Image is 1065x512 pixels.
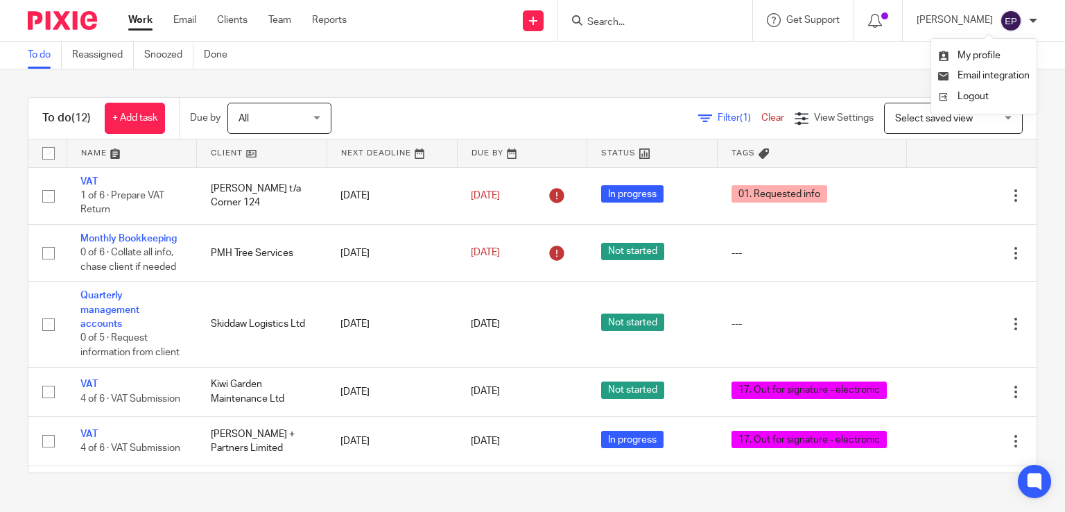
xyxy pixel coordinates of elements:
span: 17. Out for signature - electronic [731,382,887,399]
div: --- [731,246,893,260]
span: [DATE] [471,191,500,200]
span: View Settings [814,113,874,123]
span: My profile [958,51,1001,60]
span: All [239,114,249,123]
img: svg%3E [1000,10,1022,32]
a: Email integration [938,71,1030,80]
td: PMH Tree Services [197,224,327,281]
a: Snoozed [144,42,193,69]
td: [DATE] [327,282,457,367]
span: [DATE] [471,436,500,446]
span: (12) [71,112,91,123]
span: 0 of 6 · Collate all info, chase client if needed [80,248,176,273]
a: Clients [217,13,248,27]
a: VAT [80,177,98,187]
a: To do [28,42,62,69]
span: In progress [601,185,664,203]
span: Email integration [958,71,1030,80]
a: Team [268,13,291,27]
td: Kiwi Garden Maintenance Ltd [197,367,327,416]
span: Not started [601,314,664,331]
span: Not started [601,382,664,399]
span: 1 of 6 · Prepare VAT Return [80,191,164,215]
a: Logout [938,87,1030,107]
span: (1) [740,113,751,123]
span: [DATE] [471,319,500,329]
span: 4 of 6 · VAT Submission [80,443,180,453]
span: [DATE] [471,387,500,397]
span: Logout [958,92,989,101]
span: 0 of 5 · Request information from client [80,334,180,358]
span: Tags [731,149,755,157]
a: Monthly Bookkeeping [80,234,177,244]
td: [DATE] [327,367,457,416]
a: Email [173,13,196,27]
a: Quarterly management accounts [80,291,139,329]
p: [PERSON_NAME] [917,13,993,27]
p: Due by [190,111,220,125]
a: + Add task [105,103,165,134]
h1: To do [42,111,91,126]
td: [PERSON_NAME] t/a Corner 124 [197,167,327,224]
span: 17. Out for signature - electronic [731,431,887,448]
span: 01. Requested info [731,185,827,203]
span: Not started [601,243,664,260]
span: Select saved view [895,114,973,123]
a: VAT [80,379,98,389]
img: Pixie [28,11,97,30]
input: Search [586,17,711,29]
span: 4 of 6 · VAT Submission [80,394,180,404]
span: In progress [601,431,664,448]
div: --- [731,317,893,331]
a: Work [128,13,153,27]
span: Filter [718,113,761,123]
a: Reassigned [72,42,134,69]
span: Get Support [786,15,840,25]
a: Done [204,42,238,69]
td: [DATE] [327,416,457,466]
td: [DATE] [327,224,457,281]
a: Clear [761,113,784,123]
a: VAT [80,429,98,439]
a: Reports [312,13,347,27]
span: [DATE] [471,248,500,258]
td: [DATE] [327,167,457,224]
td: Skiddaw Logistics Ltd [197,282,327,367]
td: [PERSON_NAME] + Partners Limited [197,416,327,466]
a: My profile [938,51,1001,60]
